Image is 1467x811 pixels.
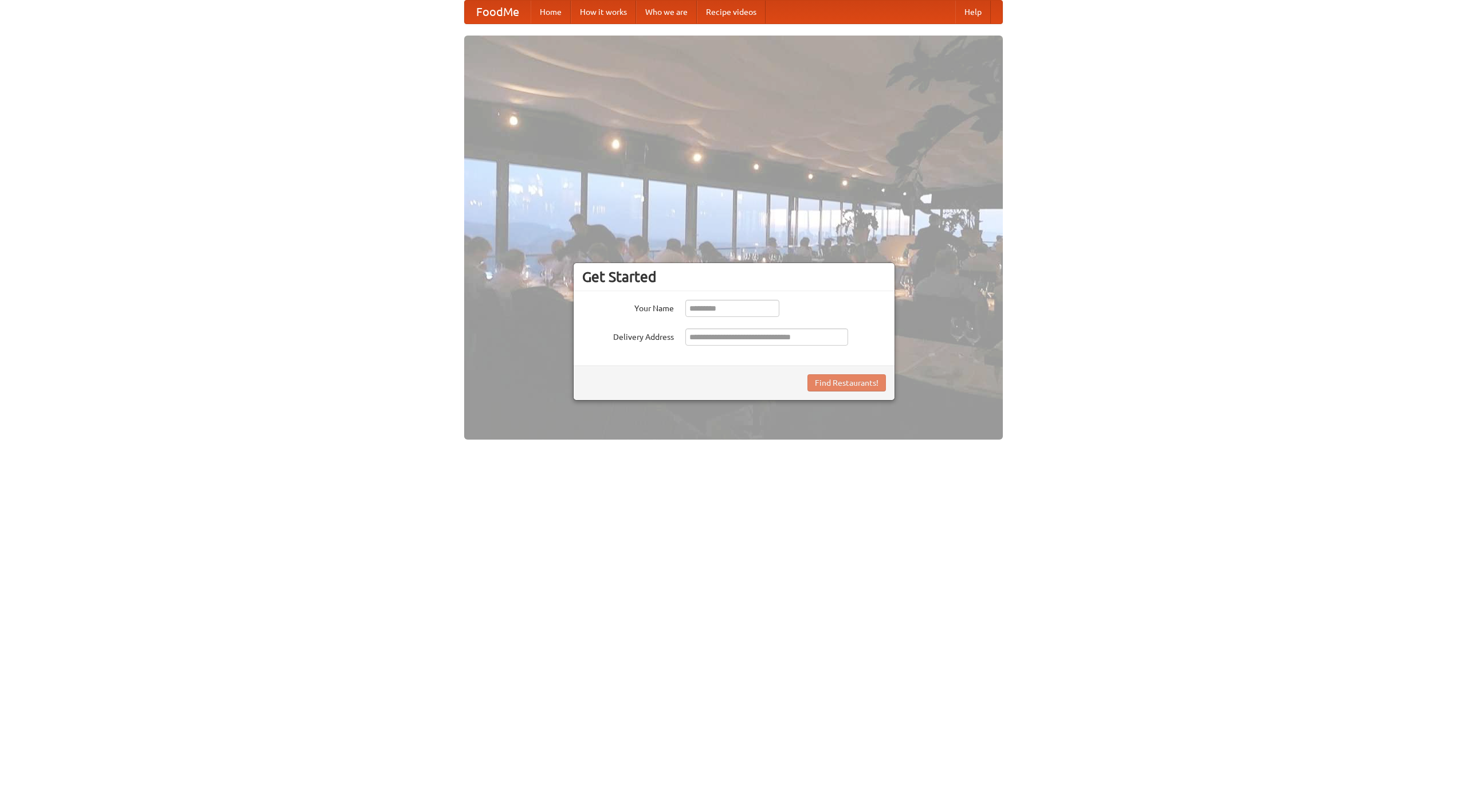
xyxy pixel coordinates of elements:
a: Home [531,1,571,23]
a: Help [955,1,991,23]
button: Find Restaurants! [807,374,886,391]
label: Your Name [582,300,674,314]
a: How it works [571,1,636,23]
a: Recipe videos [697,1,766,23]
a: Who we are [636,1,697,23]
label: Delivery Address [582,328,674,343]
h3: Get Started [582,268,886,285]
a: FoodMe [465,1,531,23]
